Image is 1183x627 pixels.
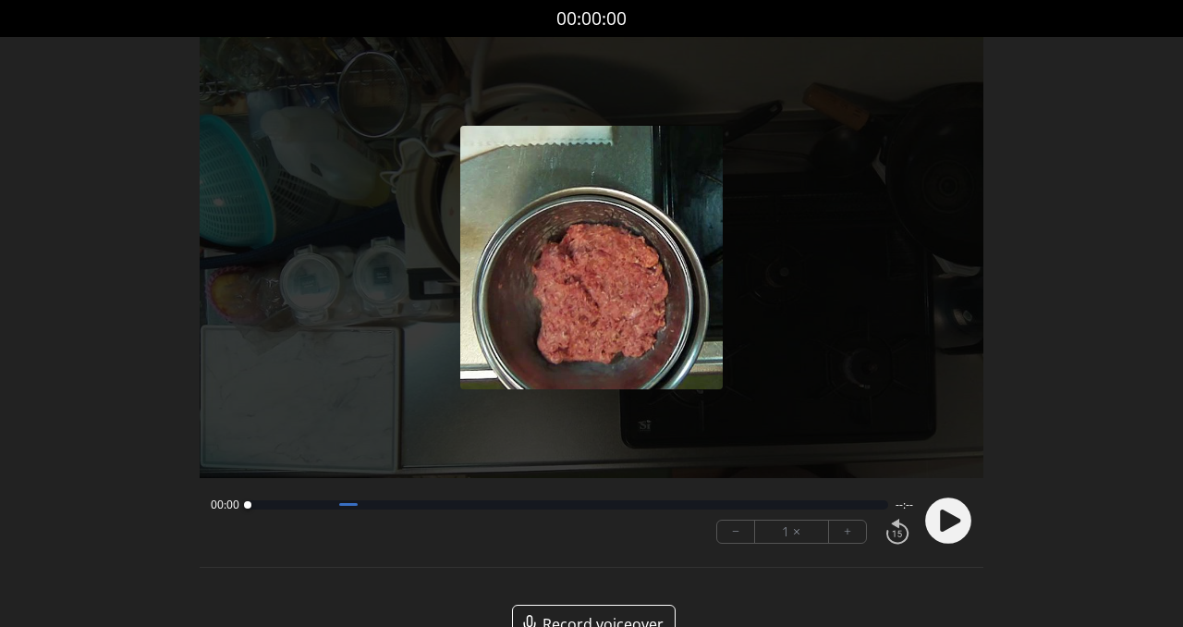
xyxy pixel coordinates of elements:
img: Poster Image [460,126,724,389]
a: 00:00:00 [556,6,627,32]
button: + [829,521,866,543]
button: − [717,521,755,543]
span: 00:00 [211,498,239,512]
div: 1 × [755,521,829,543]
span: --:-- [896,498,913,512]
